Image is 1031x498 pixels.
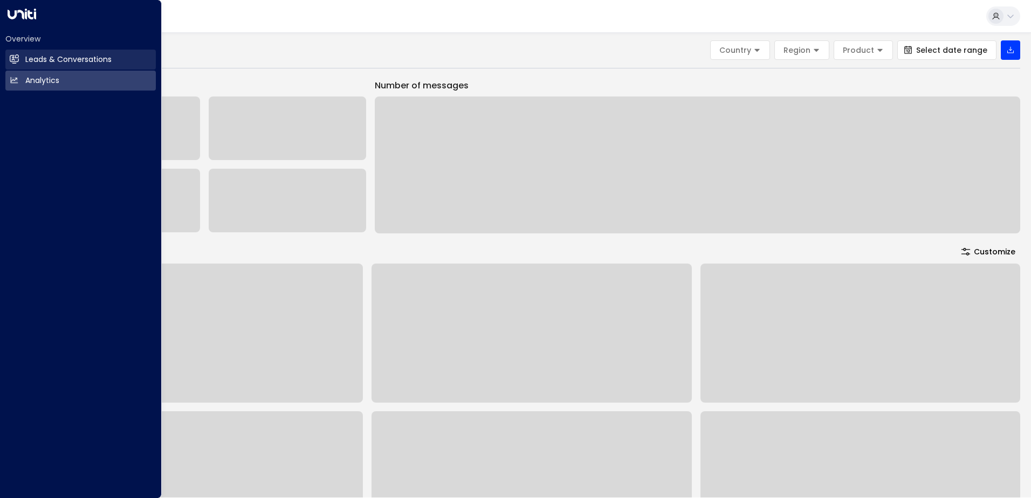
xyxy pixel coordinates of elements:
[897,40,996,60] button: Select date range
[5,71,156,91] a: Analytics
[719,45,751,55] span: Country
[956,244,1020,259] button: Customize
[834,40,893,60] button: Product
[710,40,770,60] button: Country
[375,79,1020,92] p: Number of messages
[5,50,156,70] a: Leads & Conversations
[916,46,987,54] span: Select date range
[783,45,810,55] span: Region
[5,33,156,44] h2: Overview
[25,54,112,65] h2: Leads & Conversations
[43,79,366,92] p: Engagement Metrics
[774,40,829,60] button: Region
[25,75,59,86] h2: Analytics
[843,45,874,55] span: Product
